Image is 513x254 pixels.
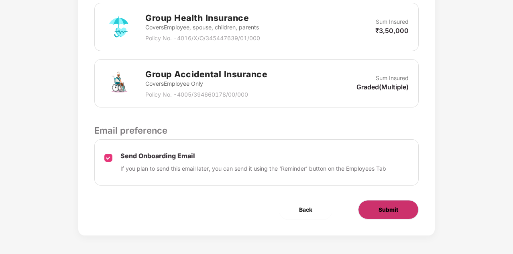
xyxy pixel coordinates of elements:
p: Policy No. - 4016/X/O/345447639/01/000 [145,34,260,43]
p: Graded(Multiple) [356,83,409,91]
h2: Group Health Insurance [145,11,260,25]
span: Back [299,205,312,214]
p: Send Onboarding Email [120,152,386,160]
button: Submit [358,200,419,219]
p: ₹3,50,000 [375,26,409,35]
p: Covers Employee, spouse, children, parents [145,23,260,32]
p: Covers Employee Only [145,79,267,88]
p: Policy No. - 4005/394660178/00/000 [145,90,267,99]
p: Sum Insured [376,17,409,26]
img: svg+xml;base64,PHN2ZyB4bWxucz0iaHR0cDovL3d3dy53My5vcmcvMjAwMC9zdmciIHdpZHRoPSI3MiIgaGVpZ2h0PSI3Mi... [104,12,133,41]
button: Back [279,200,332,219]
p: Email preference [94,124,419,137]
p: If you plan to send this email later, you can send it using the ‘Reminder’ button on the Employee... [120,164,386,173]
h2: Group Accidental Insurance [145,68,267,81]
p: Sum Insured [376,74,409,83]
img: svg+xml;base64,PHN2ZyB4bWxucz0iaHR0cDovL3d3dy53My5vcmcvMjAwMC9zdmciIHdpZHRoPSI3MiIgaGVpZ2h0PSI3Mi... [104,69,133,98]
span: Submit [379,205,398,214]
